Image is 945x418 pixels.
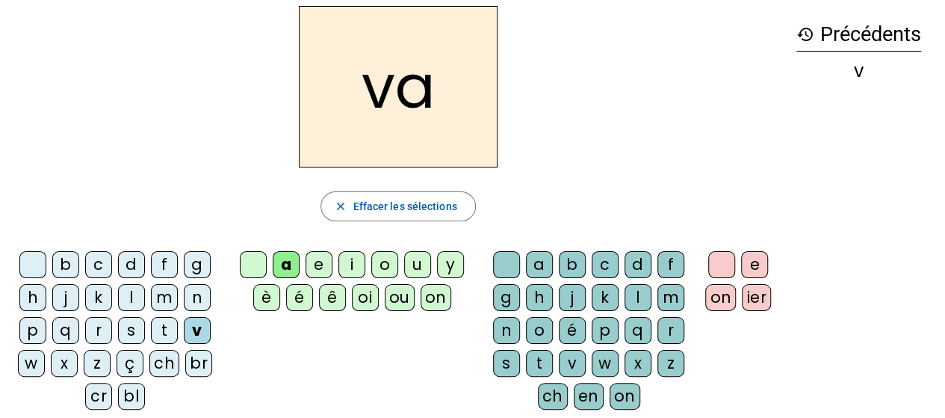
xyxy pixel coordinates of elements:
[352,284,379,311] div: oi
[353,197,456,215] span: Effacer les sélections
[796,18,921,52] h3: Précédents
[526,251,553,278] div: a
[85,317,112,344] div: r
[657,317,684,344] div: r
[385,284,415,311] div: ou
[526,350,553,377] div: t
[625,350,651,377] div: x
[184,317,211,344] div: v
[574,383,604,410] div: en
[559,284,586,311] div: j
[184,251,211,278] div: g
[592,350,619,377] div: w
[185,350,212,377] div: br
[657,251,684,278] div: f
[610,383,640,410] div: on
[117,350,143,377] div: ç
[592,284,619,311] div: k
[19,317,46,344] div: p
[299,6,498,167] h2: va
[592,317,619,344] div: p
[559,251,586,278] div: b
[371,251,398,278] div: o
[333,200,347,213] mat-icon: close
[421,284,451,311] div: on
[320,191,475,221] button: Effacer les sélections
[286,284,313,311] div: é
[52,251,79,278] div: b
[493,284,520,311] div: g
[526,284,553,311] div: h
[741,251,768,278] div: e
[151,317,178,344] div: t
[705,284,736,311] div: on
[51,350,78,377] div: x
[625,317,651,344] div: q
[437,251,464,278] div: y
[85,251,112,278] div: c
[151,251,178,278] div: f
[52,284,79,311] div: j
[85,383,112,410] div: cr
[625,251,651,278] div: d
[306,251,332,278] div: e
[118,284,145,311] div: l
[253,284,280,311] div: è
[657,284,684,311] div: m
[184,284,211,311] div: n
[151,284,178,311] div: m
[84,350,111,377] div: z
[338,251,365,278] div: i
[526,317,553,344] div: o
[538,383,568,410] div: ch
[52,317,79,344] div: q
[657,350,684,377] div: z
[273,251,300,278] div: a
[493,317,520,344] div: n
[118,317,145,344] div: s
[592,251,619,278] div: c
[149,350,179,377] div: ch
[19,284,46,311] div: h
[493,350,520,377] div: s
[118,383,145,410] div: bl
[625,284,651,311] div: l
[796,25,814,43] mat-icon: history
[796,62,921,80] div: v
[559,317,586,344] div: é
[118,251,145,278] div: d
[319,284,346,311] div: ê
[559,350,586,377] div: v
[404,251,431,278] div: u
[742,284,771,311] div: ier
[18,350,45,377] div: w
[85,284,112,311] div: k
